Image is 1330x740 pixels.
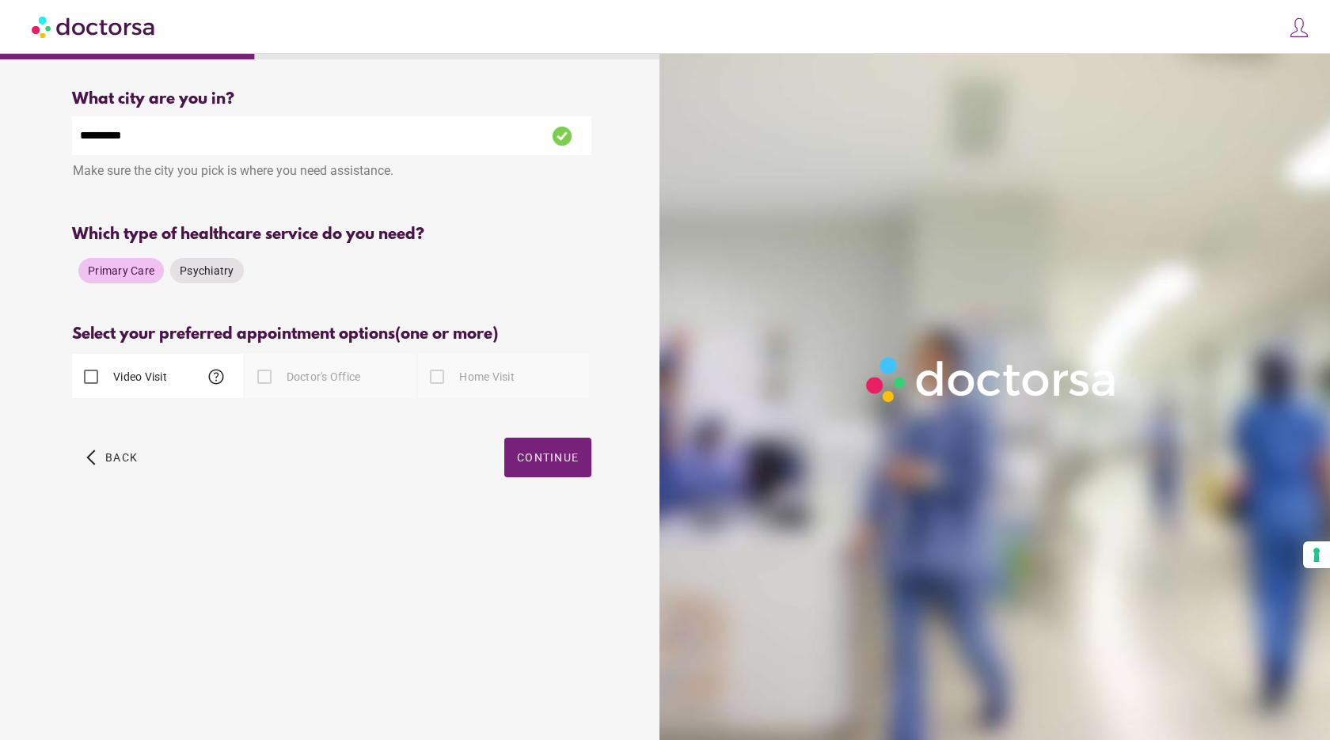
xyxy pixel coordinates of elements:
[88,264,154,277] span: Primary Care
[207,367,226,386] span: help
[72,226,591,244] div: Which type of healthcare service do you need?
[32,9,157,44] img: Doctorsa.com
[72,325,591,343] div: Select your preferred appointment options
[1288,17,1310,39] img: icons8-customer-100.png
[80,438,144,477] button: arrow_back_ios Back
[517,451,579,464] span: Continue
[859,350,1125,409] img: Logo-Doctorsa-trans-White-partial-flat.png
[72,90,591,108] div: What city are you in?
[105,451,138,464] span: Back
[72,155,591,190] div: Make sure the city you pick is where you need assistance.
[1303,541,1330,568] button: Your consent preferences for tracking technologies
[180,264,234,277] span: Psychiatry
[110,369,167,385] label: Video Visit
[395,325,498,343] span: (one or more)
[456,369,515,385] label: Home Visit
[283,369,361,385] label: Doctor's Office
[504,438,591,477] button: Continue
